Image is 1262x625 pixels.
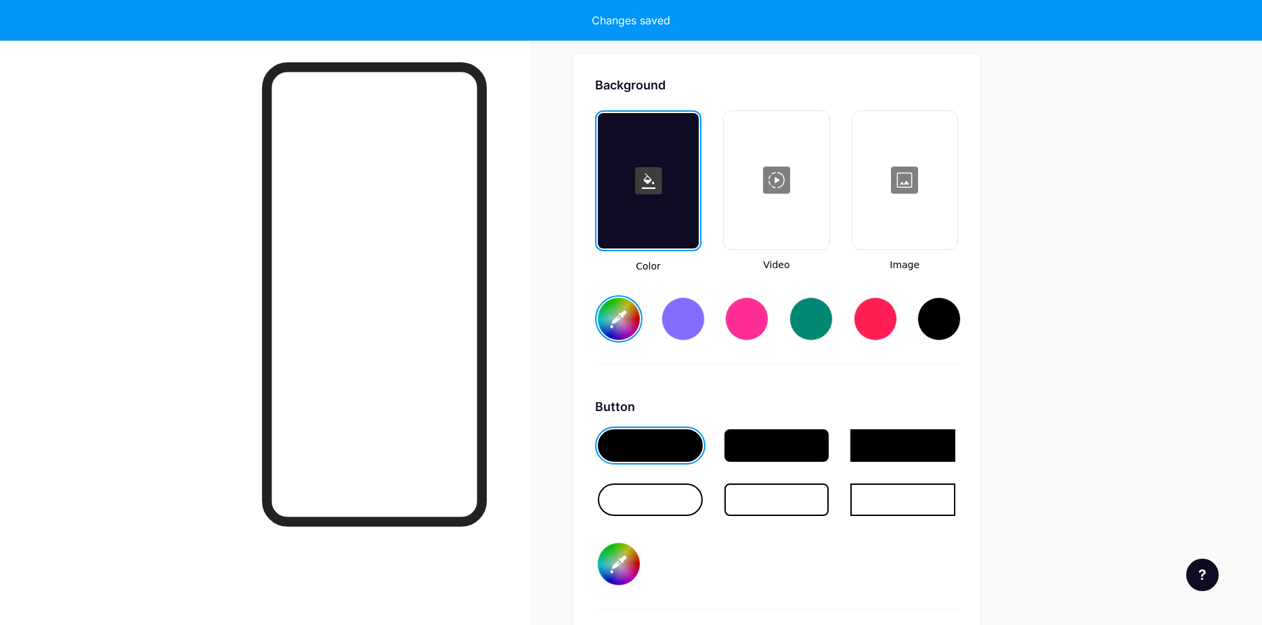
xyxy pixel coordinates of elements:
div: Changes saved [592,12,670,28]
span: Color [595,259,701,274]
span: Video [723,258,829,272]
div: Background [595,76,958,94]
div: Button [595,397,958,416]
span: Image [852,258,958,272]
